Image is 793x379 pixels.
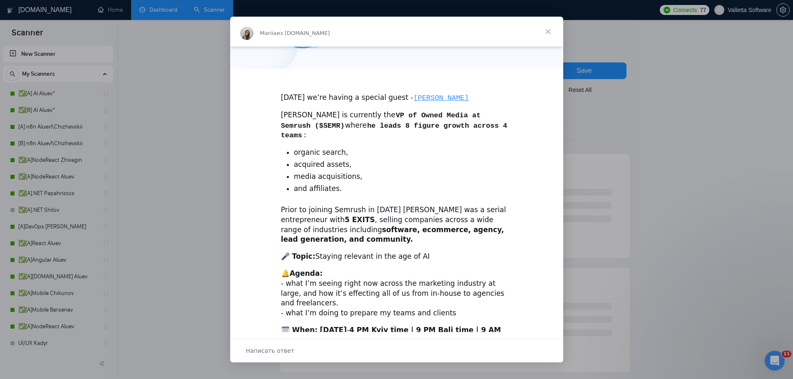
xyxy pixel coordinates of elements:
[47,130,85,139] div: • 6 дн. назад
[10,121,26,138] img: Profile image for Dima
[33,260,67,293] button: Чат
[413,94,469,102] code: [PERSON_NAME]
[30,253,47,262] div: Mariia
[10,60,26,77] img: Profile image for Mariia
[30,99,47,108] div: Mariia
[49,253,91,262] div: • 2 нед. назад
[260,30,277,36] span: Mariia
[281,325,512,365] div: - 📍 the
[281,205,512,245] div: Prior to joining Semrush in [DATE] [PERSON_NAME] was a serial entrepreneur with , selling compani...
[10,152,26,169] img: Profile image for Mariia
[413,93,469,102] a: [PERSON_NAME]
[533,17,563,47] span: Закрыть
[345,216,375,224] b: 5 EXITS
[30,161,47,169] div: Mariia
[10,245,26,261] img: Profile image for Mariia
[133,260,167,293] button: Задачи
[281,326,318,334] b: 🗓️ When:
[294,184,512,194] li: and affiliates.
[104,280,129,286] span: Помощь
[30,68,47,77] div: Mariia
[230,339,563,362] div: Открыть разговор и ответить
[4,280,29,286] span: Главная
[281,269,512,318] div: 🔔 - what I’m seeing right now across the marketing industry at large, and how it’s effecting all ...
[49,37,88,46] div: • 2 дн. назад
[49,191,91,200] div: • 1 нед. назад
[281,111,481,130] code: VP of Owned Media at Semrush ($SEMR)
[49,161,91,169] div: • 1 нед. назад
[246,345,294,356] span: Написать ответ
[281,121,507,140] code: he leads 8 figure growth across 4 teams
[281,83,512,103] div: [DATE] we’re having a special guest -
[30,191,47,200] div: Mariia
[276,30,330,36] span: из [DOMAIN_NAME]
[30,130,45,139] div: Dima
[281,110,512,141] div: [PERSON_NAME] is currently the where
[10,29,26,46] img: Profile image for Mariia
[10,214,26,230] img: Profile image for Mariia
[30,222,47,231] div: Mariia
[320,326,347,334] b: [DATE]
[139,280,161,286] span: Задачи
[72,280,94,286] span: Запрос
[30,37,47,46] div: Mariia
[49,68,88,77] div: • 3 дн. назад
[49,99,88,108] div: • 6 дн. назад
[100,260,133,293] button: Помощь
[294,148,512,158] li: organic search,
[10,91,26,107] img: Profile image for Mariia
[146,3,161,18] div: Закрыть
[30,122,106,129] span: Rate your conversation
[303,131,308,140] code: :
[281,252,316,260] b: 🎤 Topic:
[294,172,512,182] li: media acquisitions,
[281,326,501,344] b: 4 PM Kyiv time | 9 PM Bali time | 9 AM EST
[67,260,100,293] button: Запрос
[32,219,134,236] button: Отправить сообщение
[10,183,26,200] img: Profile image for Mariia
[75,4,93,18] h1: Чат
[294,160,512,170] li: acquired assets,
[290,269,323,277] b: Agenda:
[44,280,56,286] span: Чат
[240,27,254,40] img: Profile image for Mariia
[281,225,504,244] b: software, ecommerce, agency, lead generation, and community.
[281,252,512,262] div: Staying relevant in the age of AI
